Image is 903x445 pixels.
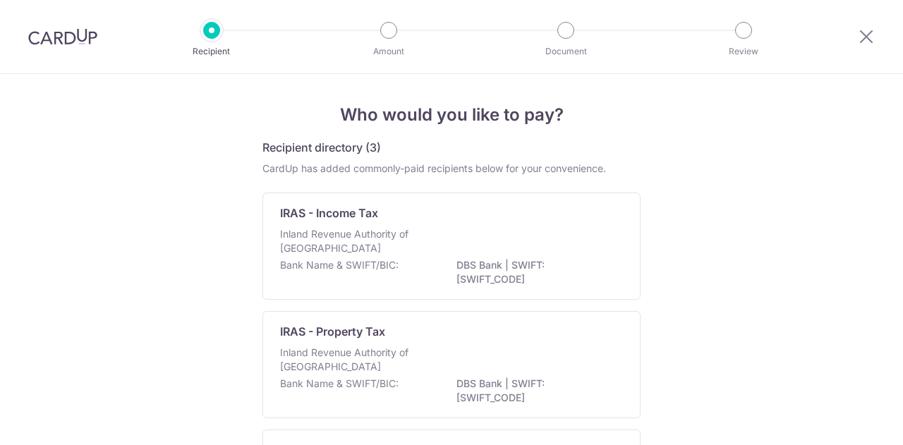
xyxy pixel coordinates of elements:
h5: Recipient directory (3) [262,139,381,156]
p: Bank Name & SWIFT/BIC: [280,377,399,391]
p: Document [514,44,618,59]
p: Recipient [159,44,264,59]
p: Bank Name & SWIFT/BIC: [280,258,399,272]
p: Amount [337,44,441,59]
p: Inland Revenue Authority of [GEOGRAPHIC_DATA] [280,227,430,255]
img: CardUp [28,28,97,45]
p: IRAS - Property Tax [280,323,385,340]
p: IRAS - Income Tax [280,205,378,221]
p: Review [691,44,796,59]
p: DBS Bank | SWIFT: [SWIFT_CODE] [456,377,614,405]
iframe: Opens a widget where you can find more information [808,403,889,438]
div: CardUp has added commonly-paid recipients below for your convenience. [262,161,641,176]
p: DBS Bank | SWIFT: [SWIFT_CODE] [456,258,614,286]
p: Inland Revenue Authority of [GEOGRAPHIC_DATA] [280,346,430,374]
h4: Who would you like to pay? [262,102,641,128]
